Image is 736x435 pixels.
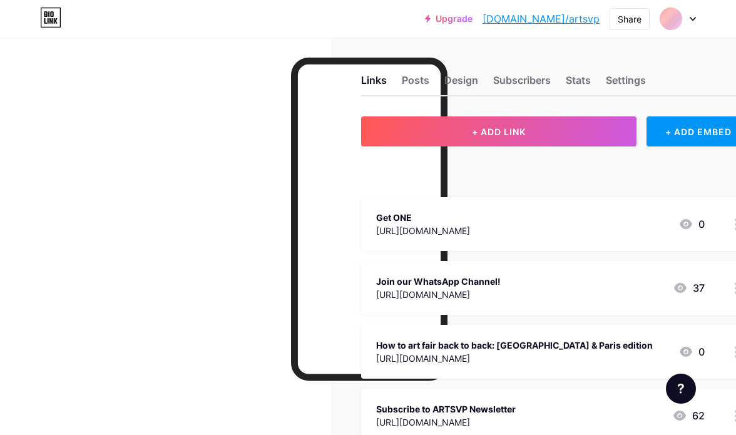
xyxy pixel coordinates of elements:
[618,13,641,26] div: Share
[376,224,470,237] div: [URL][DOMAIN_NAME]
[361,116,636,146] button: + ADD LINK
[606,73,646,95] div: Settings
[376,211,470,224] div: Get ONE
[402,73,429,95] div: Posts
[376,288,501,301] div: [URL][DOMAIN_NAME]
[361,73,387,95] div: Links
[483,11,600,26] a: [DOMAIN_NAME]/artsvp
[376,275,501,288] div: Join our WhatsApp Channel!
[672,408,705,423] div: 62
[566,73,591,95] div: Stats
[376,339,653,352] div: How to art fair back to back: [GEOGRAPHIC_DATA] & Paris edition
[376,402,516,416] div: Subscribe to ARTSVP Newsletter
[376,352,653,365] div: [URL][DOMAIN_NAME]
[493,73,551,95] div: Subscribers
[376,416,516,429] div: [URL][DOMAIN_NAME]
[472,126,526,137] span: + ADD LINK
[444,73,478,95] div: Design
[425,14,473,24] a: Upgrade
[678,217,705,232] div: 0
[678,344,705,359] div: 0
[673,280,705,295] div: 37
